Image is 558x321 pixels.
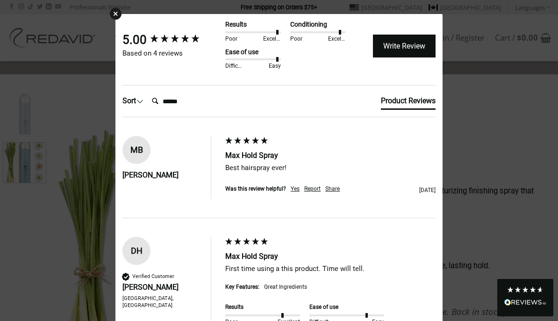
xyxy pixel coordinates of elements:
[309,303,384,311] div: Ease of use
[122,244,150,258] div: DH
[122,143,150,157] div: MB
[381,96,436,106] div: Product Reviews
[497,279,553,316] div: Read All Reviews
[148,92,223,111] input: Search
[225,62,243,70] div: Difficult
[263,62,281,70] div: Easy
[264,283,307,291] div: Great Ingredients
[507,286,544,293] div: 4.8 Stars
[110,8,122,20] div: ×
[224,237,269,249] div: 5 star rating
[122,96,143,106] div: Sort
[225,48,281,57] div: Ease of use
[290,35,308,43] div: Poor
[225,163,436,173] div: Best hairspray ever!
[263,35,281,43] div: Excellent
[225,35,243,43] div: Poor
[328,35,346,43] div: Excellent
[225,303,300,311] div: Results
[344,186,436,194] div: [DATE]
[290,20,346,29] div: Conditioning
[225,251,436,262] div: Max Hold Spray
[122,170,201,180] div: [PERSON_NAME]
[132,273,174,280] div: Verified Customer
[224,136,269,148] div: 5 star rating
[149,33,200,47] div: 5.00 star rating
[504,299,546,306] img: REVIEWS.io
[122,49,221,58] div: Based on 4 reviews
[225,20,281,29] div: Results
[225,264,436,274] div: First time using a this product. Time will tell.
[373,35,436,58] div: Write Review
[122,295,201,309] div: [GEOGRAPHIC_DATA], [GEOGRAPHIC_DATA]
[304,185,321,193] div: Report
[325,185,340,193] div: Share
[291,185,300,193] div: Yes
[225,185,286,193] div: Was this review helpful?
[504,297,546,309] div: Read All Reviews
[225,150,436,161] div: Max Hold Spray
[122,31,147,48] div: 5.00
[122,282,201,292] div: [PERSON_NAME]
[381,95,436,114] div: Reviews Tabs
[122,31,221,48] div: Overall product rating out of 5: 5.00
[225,283,259,291] div: Key Features:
